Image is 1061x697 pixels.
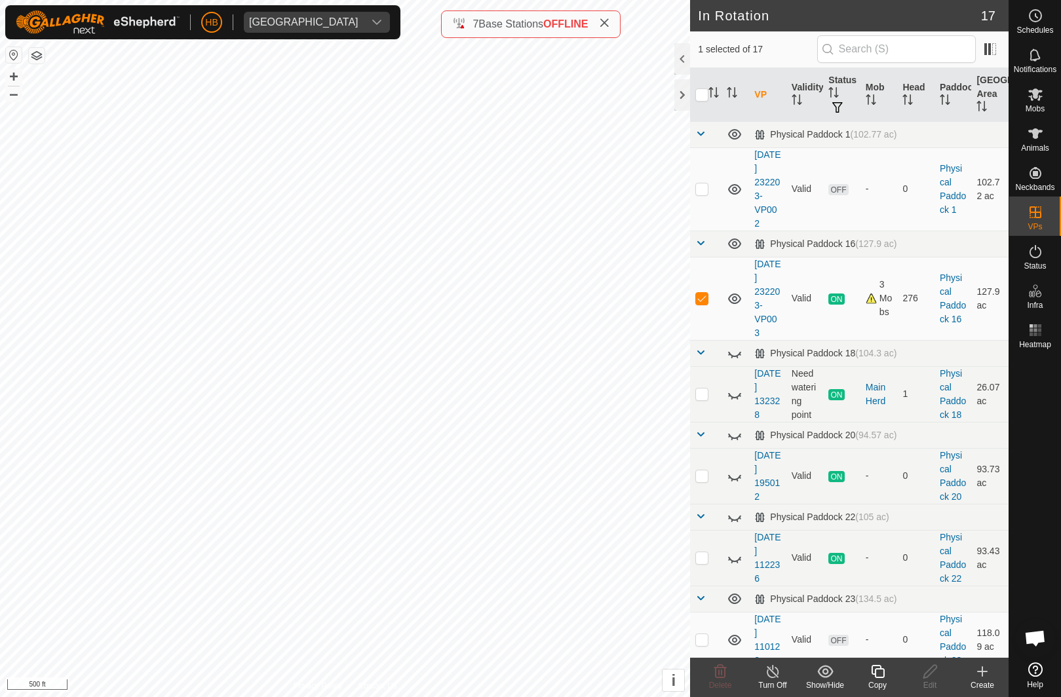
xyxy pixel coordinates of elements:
[971,147,1009,231] td: 102.72 ac
[940,96,950,107] p-sorticon: Activate to sort
[1021,144,1049,152] span: Animals
[855,238,897,249] span: (127.9 ac)
[828,293,844,305] span: ON
[708,89,719,100] p-sorticon: Activate to sort
[1024,262,1046,270] span: Status
[754,238,897,250] div: Physical Paddock 16
[786,612,824,668] td: Valid
[754,430,897,441] div: Physical Paddock 20
[902,96,913,107] p-sorticon: Activate to sort
[244,12,364,33] span: Visnaga Ranch
[828,89,839,100] p-sorticon: Activate to sort
[364,12,390,33] div: dropdown trigger
[855,430,897,440] span: (94.57 ac)
[971,68,1009,122] th: [GEOGRAPHIC_DATA] Area
[29,48,45,64] button: Map Layers
[1028,223,1042,231] span: VPs
[786,257,824,340] td: Valid
[897,147,935,231] td: 0
[897,68,935,122] th: Head
[1014,66,1056,73] span: Notifications
[1016,26,1053,34] span: Schedules
[786,147,824,231] td: Valid
[478,18,543,29] span: Base Stations
[698,43,817,56] span: 1 selected of 17
[940,273,966,324] a: Physical Paddock 16
[866,551,893,565] div: -
[828,471,844,482] span: ON
[971,257,1009,340] td: 127.9 ac
[828,553,844,564] span: ON
[754,512,889,523] div: Physical Paddock 22
[860,68,898,122] th: Mob
[866,96,876,107] p-sorticon: Activate to sort
[205,16,218,29] span: HB
[940,614,966,666] a: Physical Paddock 23
[828,184,848,195] span: OFF
[754,149,781,229] a: [DATE] 232203-VP002
[754,348,897,359] div: Physical Paddock 18
[249,17,358,28] div: [GEOGRAPHIC_DATA]
[940,163,966,215] a: Physical Paddock 1
[971,530,1009,586] td: 93.43 ac
[971,366,1009,422] td: 26.07 ac
[1019,341,1051,348] span: Heatmap
[786,530,824,586] td: Valid
[855,348,897,358] span: (104.3 ac)
[940,450,966,502] a: Physical Paddock 20
[754,129,897,140] div: Physical Paddock 1
[754,450,781,502] a: [DATE] 195012
[866,278,893,319] div: 3 Mobs
[786,448,824,504] td: Valid
[754,614,781,666] a: [DATE] 110128
[754,593,897,605] div: Physical Paddock 23
[754,368,781,420] a: [DATE] 132328
[1027,301,1043,309] span: Infra
[866,469,893,483] div: -
[897,448,935,504] td: 0
[754,259,781,338] a: [DATE] 232203-VP003
[851,129,897,140] span: (102.77 ac)
[786,366,824,422] td: Need watering point
[971,612,1009,668] td: 118.09 ac
[855,593,897,604] span: (134.5 ac)
[16,10,180,34] img: Gallagher Logo
[1027,681,1043,688] span: Help
[940,368,966,420] a: Physical Paddock 18
[940,532,966,584] a: Physical Paddock 22
[828,389,844,400] span: ON
[799,679,851,691] div: Show/Hide
[851,679,904,691] div: Copy
[786,68,824,122] th: Validity
[1015,183,1054,191] span: Neckbands
[671,671,676,689] span: i
[981,6,995,26] span: 17
[358,680,396,692] a: Contact Us
[709,681,732,690] span: Delete
[956,679,1009,691] div: Create
[6,86,22,102] button: –
[1016,618,1055,658] div: Open chat
[1009,657,1061,694] a: Help
[866,182,893,196] div: -
[823,68,860,122] th: Status
[897,612,935,668] td: 0
[663,669,684,691] button: i
[1026,105,1045,113] span: Mobs
[904,679,956,691] div: Edit
[6,69,22,85] button: +
[866,633,893,647] div: -
[897,257,935,340] td: 276
[294,680,343,692] a: Privacy Policy
[727,89,737,100] p-sorticon: Activate to sort
[897,530,935,586] td: 0
[749,68,786,122] th: VP
[543,18,588,29] span: OFFLINE
[971,448,1009,504] td: 93.73 ac
[935,68,972,122] th: Paddock
[6,47,22,63] button: Reset Map
[897,366,935,422] td: 1
[828,635,848,646] span: OFF
[473,18,478,29] span: 7
[855,512,889,522] span: (105 ac)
